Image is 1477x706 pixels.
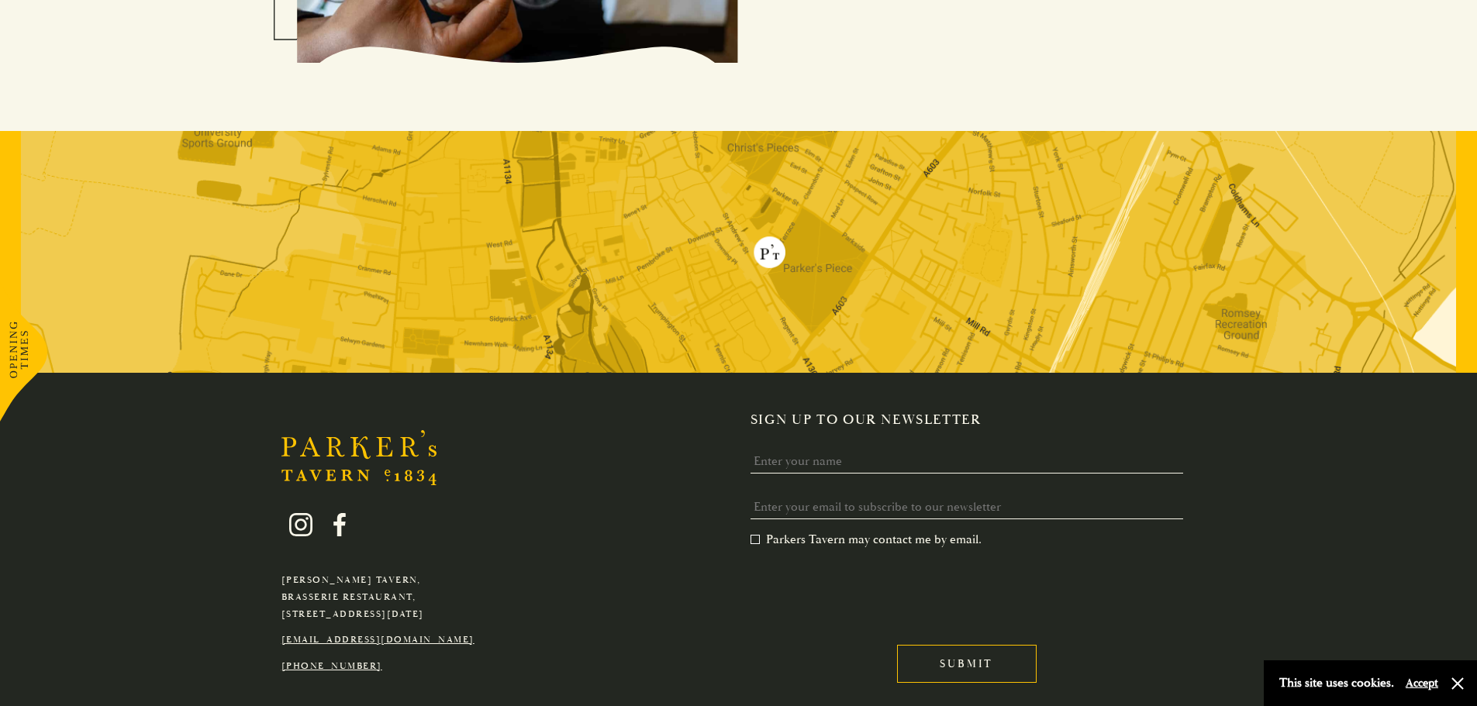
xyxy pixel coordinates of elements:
a: [PHONE_NUMBER] [281,660,382,672]
input: Submit [897,645,1037,683]
input: Enter your name [751,449,1184,474]
img: map [21,131,1456,373]
iframe: reCAPTCHA [751,560,986,620]
button: Accept [1406,676,1438,691]
h2: Sign up to our newsletter [751,412,1196,429]
a: [EMAIL_ADDRESS][DOMAIN_NAME] [281,634,475,646]
p: [PERSON_NAME] Tavern, Brasserie Restaurant, [STREET_ADDRESS][DATE] [281,572,475,622]
p: This site uses cookies. [1279,672,1394,694]
label: Parkers Tavern may contact me by email. [751,532,982,547]
input: Enter your email to subscribe to our newsletter [751,495,1184,519]
button: Close and accept [1450,676,1465,691]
